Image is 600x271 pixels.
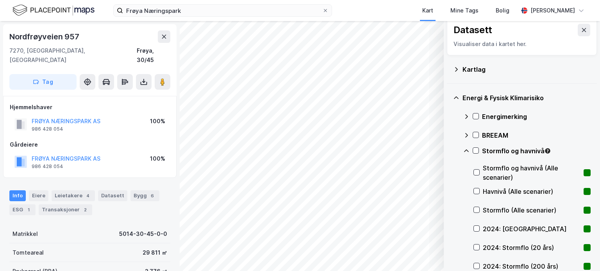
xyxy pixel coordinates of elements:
[9,30,81,43] div: Nordfrøyveien 957
[483,163,580,182] div: Stormflo og havnivå (Alle scenarier)
[150,154,165,163] div: 100%
[12,4,95,17] img: logo.f888ab2527a4732fd821a326f86c7f29.svg
[483,187,580,196] div: Havnivå (Alle scenarier)
[10,140,170,149] div: Gårdeiere
[98,190,127,201] div: Datasett
[483,243,580,252] div: 2024: Stormflo (20 års)
[482,146,591,156] div: Stormflo og havnivå
[483,224,580,234] div: 2024: [GEOGRAPHIC_DATA]
[496,6,509,15] div: Bolig
[9,74,77,90] button: Tag
[9,190,26,201] div: Info
[482,131,591,140] div: BREEAM
[148,192,156,200] div: 6
[84,192,92,200] div: 4
[422,6,433,15] div: Kart
[483,262,580,271] div: 2024: Stormflo (200 års)
[25,206,32,214] div: 1
[32,126,63,132] div: 986 428 054
[561,234,600,271] div: Kontrollprogram for chat
[530,6,575,15] div: [PERSON_NAME]
[130,190,159,201] div: Bygg
[462,93,591,103] div: Energi & Fysisk Klimarisiko
[9,204,36,215] div: ESG
[10,103,170,112] div: Hjemmelshaver
[143,248,167,257] div: 29 811 ㎡
[52,190,95,201] div: Leietakere
[137,46,170,65] div: Frøya, 30/45
[450,6,479,15] div: Mine Tags
[544,147,551,154] div: Tooltip anchor
[39,204,92,215] div: Transaksjoner
[32,163,63,170] div: 986 428 054
[12,248,44,257] div: Tomteareal
[561,234,600,271] iframe: Chat Widget
[123,5,322,16] input: Søk på adresse, matrikkel, gårdeiere, leietakere eller personer
[119,229,167,239] div: 5014-30-45-0-0
[12,229,38,239] div: Matrikkel
[150,117,165,126] div: 100%
[483,205,580,215] div: Stormflo (Alle scenarier)
[454,24,492,36] div: Datasett
[81,206,89,214] div: 2
[482,112,591,121] div: Energimerking
[9,46,137,65] div: 7270, [GEOGRAPHIC_DATA], [GEOGRAPHIC_DATA]
[29,190,48,201] div: Eiere
[462,65,591,74] div: Kartlag
[454,39,590,49] div: Visualiser data i kartet her.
